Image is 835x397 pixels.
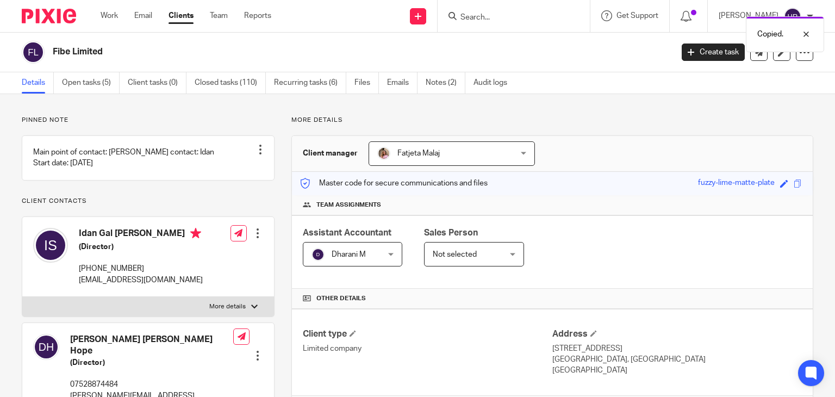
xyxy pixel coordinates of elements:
p: Copied. [757,29,783,40]
p: Master code for secure communications and files [300,178,488,189]
span: Assistant Accountant [303,228,391,237]
span: Other details [316,294,366,303]
h2: Fibe Limited [53,46,543,58]
a: Open tasks (5) [62,72,120,94]
h4: [PERSON_NAME] [PERSON_NAME] Hope [70,334,233,357]
a: Files [354,72,379,94]
span: Sales Person [424,228,478,237]
img: svg%3E [22,41,45,64]
a: Team [210,10,228,21]
a: Emails [387,72,417,94]
img: svg%3E [33,228,68,263]
a: Clients [169,10,194,21]
p: [PHONE_NUMBER] [79,263,203,274]
img: Pixie [22,9,76,23]
a: Notes (2) [426,72,465,94]
img: MicrosoftTeams-image%20(5).png [377,147,390,160]
h5: (Director) [79,241,203,252]
a: Recurring tasks (6) [274,72,346,94]
span: Dharani M [332,251,366,258]
p: [STREET_ADDRESS] [552,343,802,354]
span: Team assignments [316,201,381,209]
a: Audit logs [473,72,515,94]
img: svg%3E [311,248,325,261]
span: Not selected [433,251,477,258]
a: Create task [682,44,745,61]
a: Work [101,10,118,21]
img: svg%3E [784,8,801,25]
h3: Client manager [303,148,358,159]
p: More details [209,302,246,311]
a: Closed tasks (110) [195,72,266,94]
p: Client contacts [22,197,275,206]
p: [GEOGRAPHIC_DATA], [GEOGRAPHIC_DATA] [552,354,802,365]
h4: Client type [303,328,552,340]
div: fuzzy-lime-matte-plate [698,177,775,190]
p: Pinned note [22,116,275,125]
img: svg%3E [33,334,59,360]
i: Primary [190,228,201,239]
p: [GEOGRAPHIC_DATA] [552,365,802,376]
p: 07528874484 [70,379,233,390]
p: [EMAIL_ADDRESS][DOMAIN_NAME] [79,275,203,286]
a: Client tasks (0) [128,72,186,94]
h4: Address [552,328,802,340]
span: Fatjeta Malaj [397,150,440,157]
p: Limited company [303,343,552,354]
a: Details [22,72,54,94]
a: Reports [244,10,271,21]
a: Email [134,10,152,21]
p: More details [291,116,813,125]
h4: Idan Gal [PERSON_NAME] [79,228,203,241]
h5: (Director) [70,357,233,368]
